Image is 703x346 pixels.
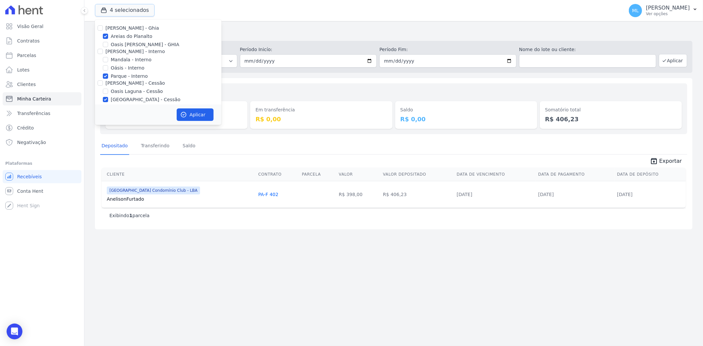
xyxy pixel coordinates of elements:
[3,20,81,33] a: Visão Geral
[336,168,380,181] th: Valor
[100,138,129,155] a: Depositado
[379,46,516,53] label: Período Fim:
[659,54,687,67] button: Aplicar
[545,106,677,113] dt: Somatório total
[380,168,454,181] th: Valor Depositado
[129,213,132,218] b: 1
[111,65,144,72] label: Oásis - Interno
[519,46,656,53] label: Nome do lote ou cliente:
[614,168,686,181] th: Data de Depósito
[17,125,34,131] span: Crédito
[111,56,151,63] label: Mandala - Interno
[3,170,81,183] a: Recebíveis
[454,168,536,181] th: Data de Vencimento
[181,138,197,155] a: Saldo
[17,23,44,30] span: Visão Geral
[17,96,51,102] span: Minha Carteira
[17,139,46,146] span: Negativação
[107,196,253,202] a: AnelisonFurtado
[3,121,81,134] a: Crédito
[95,4,155,16] button: 4 selecionados
[5,159,79,167] div: Plataformas
[3,34,81,47] a: Contratos
[545,115,677,124] dd: R$ 406,23
[646,5,690,11] p: [PERSON_NAME]
[3,78,81,91] a: Clientes
[3,107,81,120] a: Transferências
[3,63,81,76] a: Lotes
[650,157,658,165] i: unarchive
[659,157,682,165] span: Exportar
[3,49,81,62] a: Parcelas
[107,187,200,194] span: [GEOGRAPHIC_DATA] Condomínio Club - LBA
[111,41,179,48] label: Oasis [PERSON_NAME] - GHIA
[299,168,336,181] th: Parcela
[111,96,180,103] label: [GEOGRAPHIC_DATA] - Cessão
[632,8,639,13] span: ML
[17,38,40,44] span: Contratos
[3,185,81,198] a: Conta Hent
[17,67,30,73] span: Lotes
[105,80,165,86] label: [PERSON_NAME] - Cessão
[400,115,532,124] dd: R$ 0,00
[255,106,387,113] dt: Em transferência
[457,192,472,197] a: [DATE]
[536,168,614,181] th: Data de Pagamento
[3,136,81,149] a: Negativação
[17,188,43,194] span: Conta Hent
[256,168,299,181] th: Contrato
[645,157,687,166] a: unarchive Exportar
[177,108,214,121] button: Aplicar
[17,81,36,88] span: Clientes
[617,192,632,197] a: [DATE]
[111,33,152,40] label: Areias do Planalto
[111,73,148,80] label: Parque - Interno
[111,88,163,95] label: Oasis Laguna - Cessão
[17,110,50,117] span: Transferências
[538,192,554,197] a: [DATE]
[7,324,22,339] div: Open Intercom Messenger
[102,168,256,181] th: Cliente
[17,52,36,59] span: Parcelas
[624,1,703,20] button: ML [PERSON_NAME] Ver opções
[17,173,42,180] span: Recebíveis
[105,49,165,54] label: [PERSON_NAME] - Interno
[3,92,81,105] a: Minha Carteira
[255,115,387,124] dd: R$ 0,00
[336,181,380,208] td: R$ 398,00
[95,26,692,38] h2: Minha Carteira
[258,192,278,197] a: PA-F 402
[105,25,159,31] label: [PERSON_NAME] - Ghia
[140,138,171,155] a: Transferindo
[109,212,150,219] p: Exibindo parcela
[400,106,532,113] dt: Saldo
[380,181,454,208] td: R$ 406,23
[240,46,377,53] label: Período Inicío:
[646,11,690,16] p: Ver opções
